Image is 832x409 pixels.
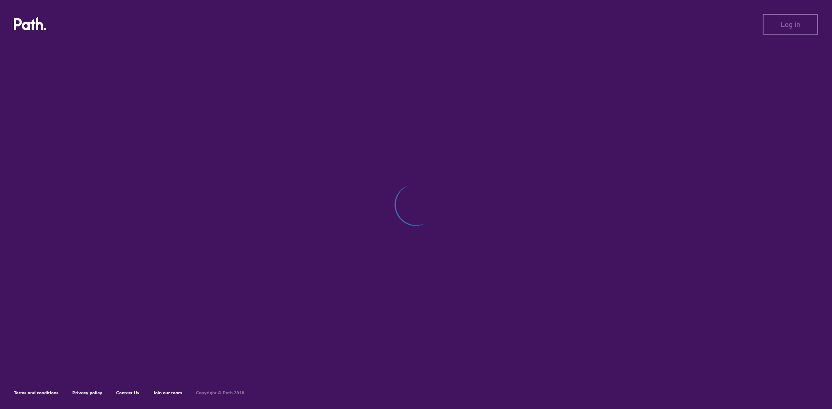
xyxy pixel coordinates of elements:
button: Log in [763,14,818,35]
a: Join our team [153,390,182,396]
a: Terms and conditions [14,390,58,396]
span: Log in [781,20,800,28]
a: Contact Us [116,390,139,396]
a: Privacy policy [72,390,102,396]
h6: Copyright © Path 2018 [196,390,244,396]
